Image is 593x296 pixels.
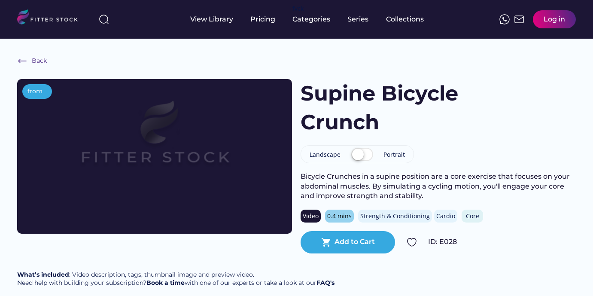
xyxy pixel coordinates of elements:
div: Bicycle Crunches in a supine position are a core exercise that focuses on your abdominal muscles.... [301,172,576,201]
iframe: chat widget [557,262,584,287]
div: Series [347,15,369,24]
a: FAQ's [316,279,335,287]
button: shopping_cart [321,237,331,247]
div: Video [303,212,319,220]
div: Back [32,57,47,65]
div: Landscape [310,150,341,159]
div: Strength & Conditioning [360,212,430,220]
img: Frame%20%286%29.svg [17,56,27,66]
h1: Supine Bicycle Crunch [301,79,507,137]
div: Pricing [250,15,275,24]
div: Portrait [383,150,405,159]
img: LOGO.svg [17,9,85,27]
div: from [27,87,43,96]
div: fvck [292,4,304,13]
div: 0.4 mins [327,212,352,220]
img: search-normal%203.svg [99,14,109,24]
a: Book a time [146,279,185,287]
div: ID: E028 [428,237,576,247]
div: Collections [386,15,424,24]
iframe: chat widget [544,223,587,262]
div: : Video description, tags, thumbnail image and preview video. Need help with building your subscr... [17,271,335,287]
div: Log in [544,15,565,24]
img: Frame%2079%20%281%29.svg [45,79,265,203]
img: Frame%2051.svg [514,14,524,24]
strong: What’s included [17,271,69,278]
div: Cardio [436,212,455,220]
div: Core [464,212,481,220]
div: View Library [190,15,233,24]
div: Categories [292,15,330,24]
img: Group%201000002324.svg [407,237,417,247]
img: meteor-icons_whatsapp%20%281%29.svg [499,14,510,24]
div: Add to Cart [335,237,375,247]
